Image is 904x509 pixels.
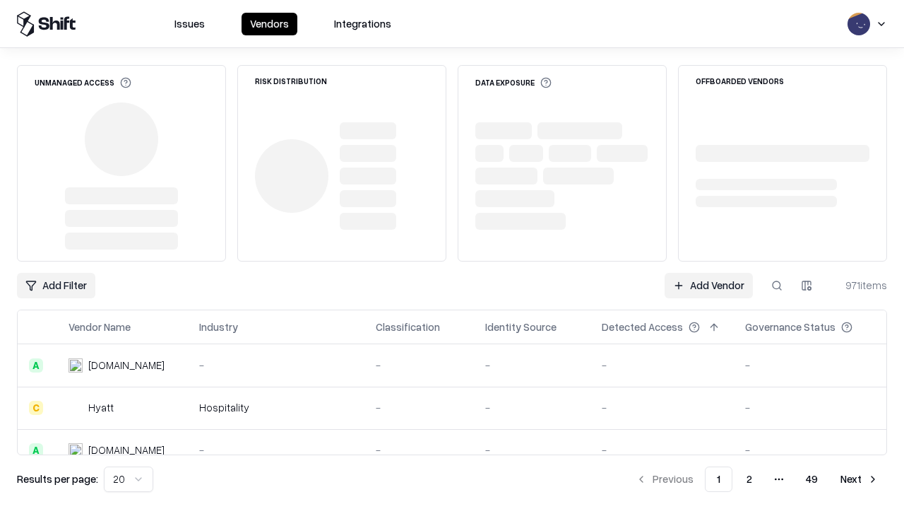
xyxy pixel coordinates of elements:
div: - [485,443,579,457]
div: Industry [199,320,238,334]
div: [DOMAIN_NAME] [88,443,165,457]
div: - [745,400,875,415]
img: intrado.com [69,358,83,373]
button: 2 [735,467,763,492]
div: [DOMAIN_NAME] [88,358,165,373]
div: Identity Source [485,320,557,334]
div: Risk Distribution [255,77,327,85]
button: 49 [795,467,829,492]
div: A [29,358,43,373]
div: - [745,358,875,373]
div: Vendor Name [69,320,131,334]
button: 1 [705,467,732,492]
nav: pagination [627,467,887,492]
div: - [485,358,579,373]
button: Integrations [326,13,400,35]
div: Data Exposure [475,77,552,88]
div: - [199,443,353,457]
div: 971 items [831,278,887,293]
div: Unmanaged Access [35,77,131,88]
div: - [376,443,463,457]
button: Issues [166,13,213,35]
p: Results per page: [17,472,98,486]
button: Next [832,467,887,492]
div: A [29,443,43,457]
div: - [485,400,579,415]
div: Hospitality [199,400,353,415]
div: Detected Access [602,320,683,334]
img: Hyatt [69,401,83,415]
div: Hyatt [88,400,114,415]
button: Add Filter [17,273,95,298]
div: Governance Status [745,320,835,334]
div: Classification [376,320,440,334]
div: - [376,358,463,373]
div: - [376,400,463,415]
div: - [602,358,722,373]
div: - [602,443,722,457]
a: Add Vendor [665,273,753,298]
div: C [29,401,43,415]
div: - [745,443,875,457]
div: - [199,358,353,373]
div: - [602,400,722,415]
button: Vendors [242,13,297,35]
div: Offboarded Vendors [696,77,784,85]
img: primesec.co.il [69,443,83,457]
